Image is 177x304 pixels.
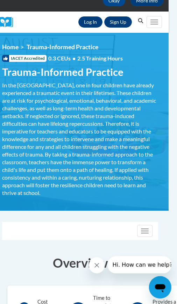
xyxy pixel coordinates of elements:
[135,17,146,25] button: Search
[5,5,65,12] span: Hi. How can we help?
[77,55,123,61] span: 2.5 Training Hours
[72,55,76,61] span: •
[146,12,163,33] div: Main menu
[78,16,102,28] a: Log In
[2,55,47,62] span: IACET Accredited
[108,256,171,273] iframe: Message from company
[2,66,123,78] span: Trauma-Informed Practice
[104,16,132,28] a: Register
[2,43,19,51] a: Home
[48,55,123,62] span: 0.3 CEUs
[2,254,158,272] h3: Overview
[2,81,158,197] div: In the [GEOGRAPHIC_DATA], one in four children have already experienced a traumatic event in thei...
[89,257,105,273] iframe: Close message
[149,276,171,298] iframe: Button to launch messaging window
[27,43,98,51] span: Trauma-Informed Practice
